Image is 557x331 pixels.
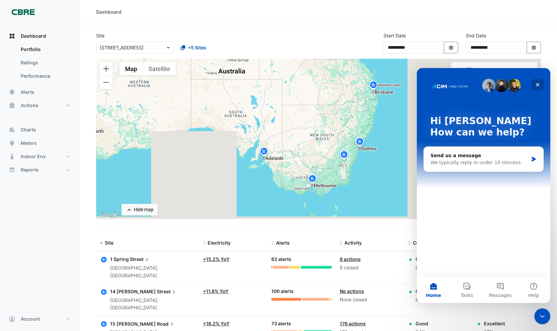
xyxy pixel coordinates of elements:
[340,264,400,272] div: 8 closed
[484,320,507,327] div: Excellent
[383,32,406,39] label: Start Date
[130,256,150,263] span: Street
[9,140,15,146] app-icon: Meters
[339,150,349,161] img: site-pin.svg
[110,297,195,312] div: [GEOGRAPHIC_DATA], [GEOGRAPHIC_DATA]
[368,80,379,92] img: site-pin.svg
[271,256,332,263] div: 62 alerts
[5,85,75,99] button: Alerts
[307,174,318,186] img: site-pin.svg
[271,320,332,328] div: 73 alerts
[5,312,75,326] button: Account
[21,102,38,109] span: Actions
[5,150,75,163] button: Indoor Env
[340,288,364,294] a: No actions
[415,288,438,295] div: Good
[203,321,230,326] a: +16.2% YoY
[203,256,230,262] a: +15.2% YoY
[9,102,15,109] app-icon: Actions
[344,240,362,246] span: Activity
[98,210,120,219] a: Click to see this area on Google Maps
[15,56,75,69] a: Ratings
[9,33,15,39] app-icon: Dashboard
[188,44,206,51] span: +5 Sites
[110,256,129,262] span: 1 Spring
[105,240,113,246] span: Site
[9,167,15,173] app-icon: Reports
[8,5,38,19] img: Company Logo
[96,8,121,15] div: Dashboard
[466,32,486,39] label: End Date
[457,68,464,75] img: 15 Talavera Road
[276,240,290,246] span: Alerts
[15,69,75,83] a: Performance
[465,68,473,75] img: 69 Ann Street
[259,146,269,158] img: site-pin.svg
[340,296,400,304] div: None closed
[15,43,75,56] a: Portfolio
[21,140,37,146] span: Meters
[5,99,75,112] button: Actions
[98,210,120,219] img: Google
[413,240,432,246] span: Comfort
[157,320,175,327] span: Road
[21,316,40,322] span: Account
[5,163,75,177] button: Reports
[340,256,361,262] a: 8 actions
[203,288,229,294] a: +11.8% YoY
[415,320,439,327] div: Good
[9,89,15,95] app-icon: Alerts
[121,204,158,216] button: Hide map
[96,32,104,39] label: Site
[534,308,550,324] iframe: Intercom live chat
[208,240,231,246] span: Electricity
[21,33,46,39] span: Dashboard
[176,42,211,53] button: +5 Sites
[110,289,156,294] span: 14 [PERSON_NAME]
[417,68,550,303] iframe: Intercom live chat
[415,264,438,272] div: 82% score
[157,288,177,295] span: Street
[531,45,537,50] fa-icon: Select Date
[271,288,332,295] div: 100 alerts
[21,153,46,160] span: Indoor Env
[9,153,15,160] app-icon: Indoor Env
[5,123,75,136] button: Charts
[134,206,154,213] div: Hide map
[415,256,438,263] div: Good
[415,296,438,304] div: 81% score
[9,126,15,133] app-icon: Charts
[448,45,454,50] fa-icon: Select Date
[110,264,195,280] div: [GEOGRAPHIC_DATA], [GEOGRAPHIC_DATA]
[354,137,365,148] img: site-pin.svg
[5,43,75,85] div: Dashboard
[21,126,36,133] span: Charts
[119,62,143,75] button: Show street map
[21,167,39,173] span: Reports
[99,62,113,75] button: Zoom in
[99,76,113,89] button: Zoom out
[354,136,364,148] img: site-pin.svg
[110,321,156,327] span: 15 [PERSON_NAME]
[5,136,75,150] button: Meters
[143,62,176,75] button: Show satellite imagery
[21,89,34,95] span: Alerts
[340,321,366,326] a: 176 actions
[5,29,75,43] button: Dashboard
